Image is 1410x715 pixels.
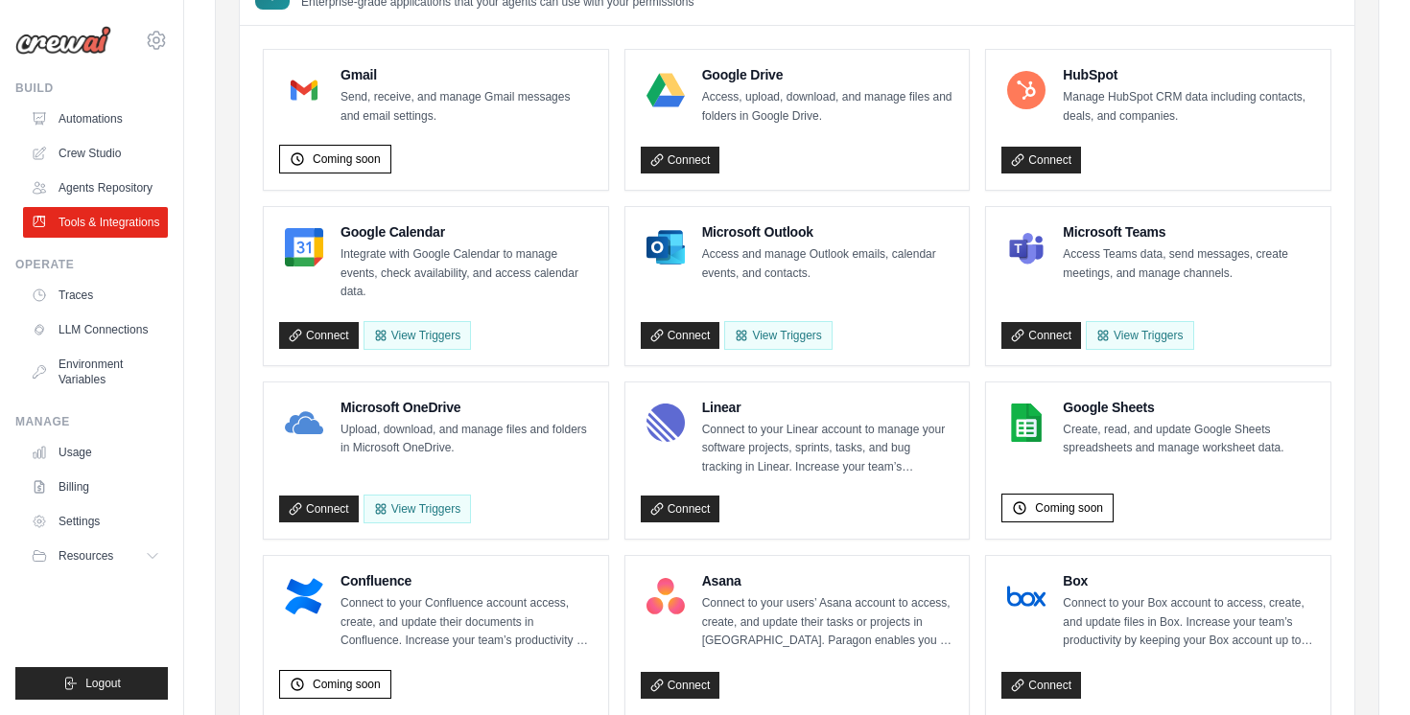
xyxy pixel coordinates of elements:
[646,577,685,615] img: Asana Logo
[23,173,168,203] a: Agents Repository
[724,321,832,350] : View Triggers
[1063,594,1315,651] p: Connect to your Box account to access, create, and update files in Box. Increase your team’s prod...
[341,398,593,417] h4: Microsoft OneDrive
[341,245,593,302] p: Integrate with Google Calendar to manage events, check availability, and access calendar data.
[279,496,359,522] a: Connect
[702,245,954,283] p: Access and manage Outlook emails, calendar events, and contacts.
[23,207,168,238] a: Tools & Integrations
[1063,222,1315,242] h4: Microsoft Teams
[702,594,954,651] p: Connect to your users’ Asana account to access, create, and update their tasks or projects in [GE...
[702,421,954,477] p: Connect to your Linear account to manage your software projects, sprints, tasks, and bug tracking...
[85,676,121,691] span: Logout
[1086,321,1193,350] : View Triggers
[702,88,954,126] p: Access, upload, download, and manage files and folders in Google Drive.
[702,222,954,242] h4: Microsoft Outlook
[1007,228,1046,266] img: Microsoft Teams Logo
[1063,245,1315,283] p: Access Teams data, send messages, create meetings, and manage channels.
[23,138,168,169] a: Crew Studio
[646,71,685,109] img: Google Drive Logo
[341,421,593,458] p: Upload, download, and manage files and folders in Microsoft OneDrive.
[285,71,323,109] img: Gmail Logo
[702,398,954,417] h4: Linear
[285,577,323,615] img: Confluence Logo
[23,349,168,395] a: Environment Variables
[364,495,471,523] : View Triggers
[313,677,381,692] span: Coming soon
[59,548,113,564] span: Resources
[23,472,168,502] a: Billing
[1063,398,1315,417] h4: Google Sheets
[15,257,168,272] div: Operate
[1007,71,1046,109] img: HubSpot Logo
[1035,500,1103,516] span: Coming soon
[285,404,323,442] img: Microsoft OneDrive Logo
[15,667,168,700] button: Logout
[641,147,720,173] a: Connect
[23,506,168,537] a: Settings
[646,404,685,442] img: Linear Logo
[23,541,168,571] button: Resources
[641,672,720,699] a: Connect
[1001,322,1081,349] a: Connect
[23,104,168,134] a: Automations
[341,88,593,126] p: Send, receive, and manage Gmail messages and email settings.
[1063,421,1315,458] p: Create, read, and update Google Sheets spreadsheets and manage worksheet data.
[15,414,168,429] div: Manage
[341,222,593,242] h4: Google Calendar
[23,314,168,345] a: LLM Connections
[1007,404,1046,442] img: Google Sheets Logo
[646,228,685,266] img: Microsoft Outlook Logo
[702,65,954,84] h4: Google Drive
[641,322,720,349] a: Connect
[23,437,168,468] a: Usage
[1007,577,1046,615] img: Box Logo
[285,228,323,266] img: Google Calendar Logo
[702,571,954,590] h4: Asana
[23,280,168,311] a: Traces
[341,65,593,84] h4: Gmail
[15,81,168,96] div: Build
[1063,88,1315,126] p: Manage HubSpot CRM data including contacts, deals, and companies.
[641,496,720,522] a: Connect
[364,321,471,350] button: View Triggers
[1001,672,1081,699] a: Connect
[1001,147,1081,173] a: Connect
[279,322,359,349] a: Connect
[341,594,593,651] p: Connect to your Confluence account access, create, and update their documents in Confluence. Incr...
[313,151,381,167] span: Coming soon
[1063,65,1315,84] h4: HubSpot
[341,571,593,590] h4: Confluence
[15,26,111,55] img: Logo
[1063,571,1315,590] h4: Box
